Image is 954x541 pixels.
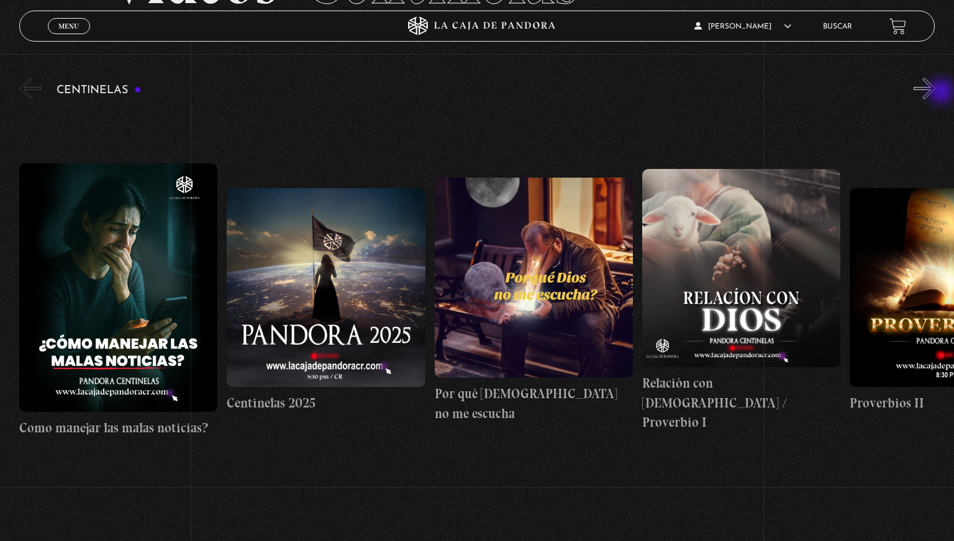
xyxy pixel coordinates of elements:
h4: Como manejar las malas noticias? [19,418,217,438]
button: Next [914,78,935,99]
a: Por qué [DEMOGRAPHIC_DATA] no me escucha [435,109,633,492]
h4: Por qué [DEMOGRAPHIC_DATA] no me escucha [435,384,633,423]
a: Centinelas 2025 [227,109,425,492]
h3: Centinelas [57,84,142,96]
a: Relación con [DEMOGRAPHIC_DATA] / Proverbio I [642,109,840,492]
a: View your shopping cart [889,18,906,35]
h4: Centinelas 2025 [227,393,425,413]
h4: Relación con [DEMOGRAPHIC_DATA] / Proverbio I [642,373,840,432]
a: Como manejar las malas noticias? [19,109,217,492]
span: [PERSON_NAME] [694,23,791,30]
button: Previous [19,78,41,99]
span: Menu [58,22,79,30]
span: Cerrar [55,33,84,42]
a: Buscar [823,23,852,30]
